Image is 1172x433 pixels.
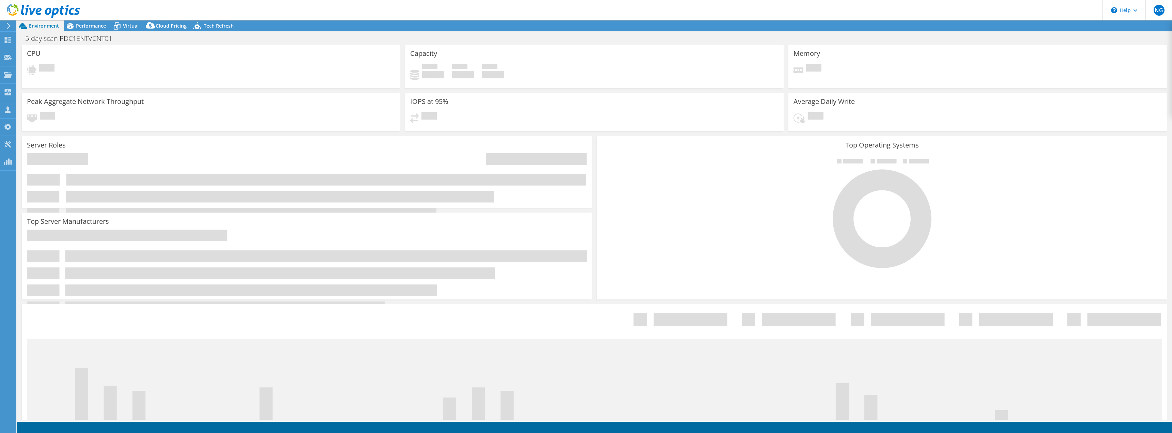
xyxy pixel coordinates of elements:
[27,98,144,105] h3: Peak Aggregate Network Throughput
[76,22,106,29] span: Performance
[410,50,437,57] h3: Capacity
[204,22,234,29] span: Tech Refresh
[421,112,437,121] span: Pending
[452,71,474,78] h4: 0 GiB
[422,71,444,78] h4: 0 GiB
[793,98,855,105] h3: Average Daily Write
[39,64,55,73] span: Pending
[156,22,187,29] span: Cloud Pricing
[482,64,497,71] span: Total
[410,98,448,105] h3: IOPS at 95%
[27,218,109,225] h3: Top Server Manufacturers
[29,22,59,29] span: Environment
[808,112,823,121] span: Pending
[602,141,1162,149] h3: Top Operating Systems
[27,141,66,149] h3: Server Roles
[123,22,139,29] span: Virtual
[422,64,437,71] span: Used
[482,71,504,78] h4: 0 GiB
[27,50,41,57] h3: CPU
[22,35,123,42] h1: 5-day scan PDC1ENTVCNT01
[452,64,467,71] span: Free
[806,64,821,73] span: Pending
[1154,5,1165,16] span: NG
[1111,7,1117,13] svg: \n
[40,112,55,121] span: Pending
[793,50,820,57] h3: Memory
